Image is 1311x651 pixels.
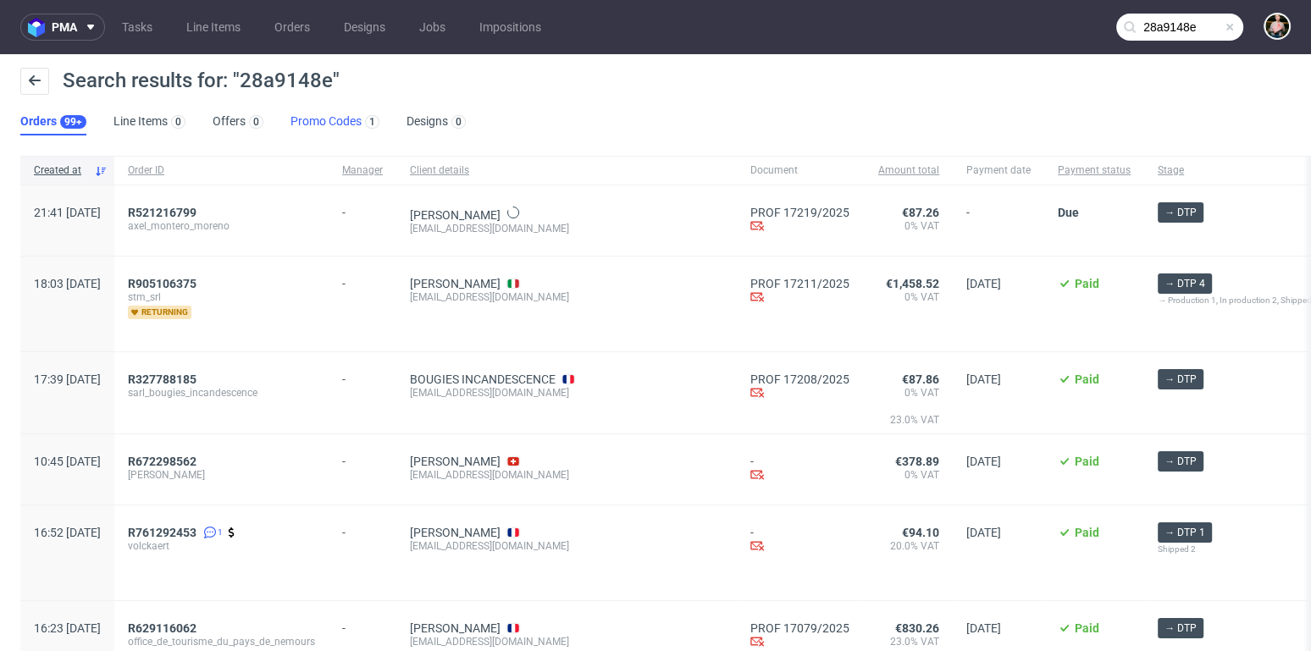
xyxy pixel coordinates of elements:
span: Paid [1075,526,1099,539]
span: Paid [1075,621,1099,635]
span: 18:03 [DATE] [34,277,101,290]
a: Jobs [409,14,456,41]
span: sarl_bougies_incandescence [128,386,315,400]
span: 23.0% VAT [877,635,939,648]
span: [DATE] [966,372,1001,386]
span: Due [1058,206,1079,219]
a: PROF 17208/2025 [750,372,849,386]
span: €830.26 [895,621,939,635]
span: [DATE] [966,277,1001,290]
span: Payment status [1058,163,1131,178]
span: 16:23 [DATE] [34,621,101,635]
span: [DATE] [966,455,1001,468]
span: Created at [34,163,87,178]
div: 0 [456,116,462,128]
span: [DATE] [966,621,1001,635]
a: Line Items [176,14,251,41]
span: 23.0% VAT [877,413,939,440]
a: Tasks [112,14,163,41]
span: €87.86 [902,372,939,386]
div: - [342,270,383,290]
a: R761292453 [128,526,200,539]
div: [EMAIL_ADDRESS][DOMAIN_NAME] [410,290,723,304]
img: Marta Tomaszewska [1265,14,1289,38]
span: 0% VAT [877,468,939,482]
span: Amount total [877,163,939,178]
span: Search results for: "28a9148e" [63,69,340,92]
span: 0% VAT [877,386,939,413]
a: Orders [264,14,320,41]
a: R521216799 [128,206,200,219]
div: [EMAIL_ADDRESS][DOMAIN_NAME] [410,539,723,553]
span: → DTP 4 [1164,276,1205,291]
span: 1 [218,526,223,539]
a: Promo Codes1 [290,108,379,135]
div: - [342,199,383,219]
div: 0 [175,116,181,128]
span: 21:41 [DATE] [34,206,101,219]
span: €378.89 [895,455,939,468]
span: R761292453 [128,526,196,539]
a: R629116062 [128,621,200,635]
a: Designs0 [407,108,466,135]
a: [PERSON_NAME] [410,621,501,635]
span: R905106375 [128,277,196,290]
span: → DTP [1164,372,1197,387]
div: 0 [253,116,259,128]
span: → DTP 1 [1164,525,1205,540]
a: R905106375 [128,277,200,290]
span: Document [750,163,849,178]
a: [PERSON_NAME] [410,526,501,539]
span: → DTP [1164,205,1197,220]
span: R629116062 [128,621,196,635]
div: - [342,615,383,635]
span: Payment date [966,163,1031,178]
a: [PERSON_NAME] [410,277,501,290]
a: Line Items0 [113,108,185,135]
a: PROF 17219/2025 [750,206,849,219]
span: €87.26 [902,206,939,219]
span: volckaert [128,539,315,553]
span: 0% VAT [877,219,939,233]
span: €1,458.52 [886,277,939,290]
a: R327788185 [128,372,200,386]
span: 10:45 [DATE] [34,455,101,468]
a: [PERSON_NAME] [410,208,501,222]
div: [EMAIL_ADDRESS][DOMAIN_NAME] [410,468,723,482]
span: Client details [410,163,723,178]
div: - [750,455,849,484]
span: 16:52 [DATE] [34,526,101,539]
a: [PERSON_NAME] [410,455,501,468]
a: 1 [200,526,223,539]
span: stm_srl [128,290,315,304]
div: 99+ [64,116,82,128]
span: axel_montero_moreno [128,219,315,233]
div: [EMAIL_ADDRESS][DOMAIN_NAME] [410,635,723,648]
span: Paid [1075,277,1099,290]
span: 0% VAT [877,290,939,304]
span: 17:39 [DATE] [34,372,101,386]
span: R327788185 [128,372,196,386]
span: → DTP [1164,454,1197,469]
span: - [966,206,1031,235]
span: pma [52,21,77,33]
img: logo [28,18,52,37]
span: [DATE] [966,526,1001,539]
a: Orders99+ [20,108,86,135]
span: [PERSON_NAME] [128,468,315,482]
span: office_de_tourisme_du_pays_de_nemours [128,635,315,648]
div: - [750,526,849,555]
div: [EMAIL_ADDRESS][DOMAIN_NAME] [410,222,723,235]
a: R672298562 [128,455,200,468]
a: PROF 17211/2025 [750,277,849,290]
span: Order ID [128,163,315,178]
a: Designs [334,14,396,41]
div: - [342,448,383,468]
div: 1 [369,116,375,128]
div: - [342,366,383,386]
span: Paid [1075,455,1099,468]
div: [EMAIL_ADDRESS][DOMAIN_NAME] [410,386,723,400]
span: 20.0% VAT [877,539,939,553]
a: PROF 17079/2025 [750,621,849,635]
span: Paid [1075,372,1099,386]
